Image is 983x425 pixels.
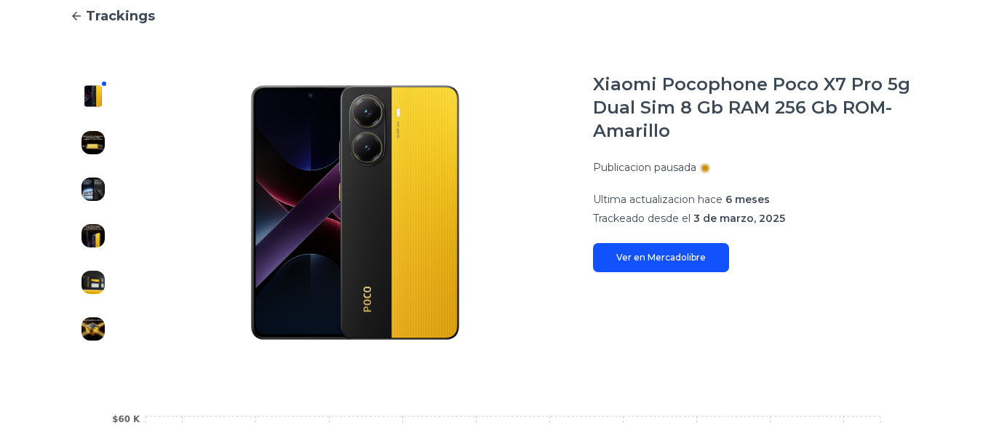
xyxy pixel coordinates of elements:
[693,212,785,225] span: 3 de marzo, 2025
[81,224,105,247] img: Xiaomi Pocophone Poco X7 Pro 5g Dual Sim 8 Gb RAM 256 Gb ROM-Amarillo
[81,271,105,294] img: Xiaomi Pocophone Poco X7 Pro 5g Dual Sim 8 Gb RAM 256 Gb ROM-Amarillo
[81,317,105,341] img: Xiaomi Pocophone Poco X7 Pro 5g Dual Sim 8 Gb RAM 256 Gb ROM-Amarillo
[70,6,913,26] a: Trackings
[81,84,105,108] img: Xiaomi Pocophone Poco X7 Pro 5g Dual Sim 8 Gb RAM 256 Gb ROM-Amarillo
[81,178,105,201] img: Xiaomi Pocophone Poco X7 Pro 5g Dual Sim 8 Gb RAM 256 Gb ROM-Amarillo
[593,243,729,272] a: Ver en Mercadolibre
[725,193,770,206] span: 6 meses
[593,73,913,143] h1: Xiaomi Pocophone Poco X7 Pro 5g Dual Sim 8 Gb RAM 256 Gb ROM-Amarillo
[112,414,140,424] tspan: $60 K
[81,131,105,154] img: Xiaomi Pocophone Poco X7 Pro 5g Dual Sim 8 Gb RAM 256 Gb ROM-Amarillo
[593,212,691,225] span: Trackeado desde el
[146,73,564,352] img: Xiaomi Pocophone Poco X7 Pro 5g Dual Sim 8 Gb RAM 256 Gb ROM-Amarillo
[593,193,723,206] span: Ultima actualizacion hace
[86,6,155,26] span: Trackings
[593,160,696,175] p: Publicacion pausada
